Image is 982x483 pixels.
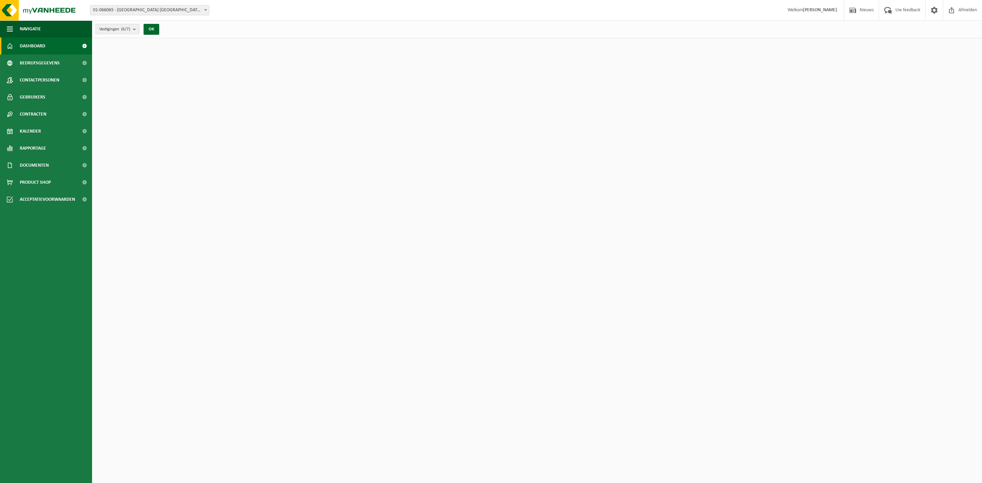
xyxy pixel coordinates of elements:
[121,27,130,31] count: (6/7)
[20,89,45,106] span: Gebruikers
[99,24,130,34] span: Vestigingen
[90,5,209,15] span: 01-066065 - BOMA NV - ANTWERPEN NOORDERLAAN - ANTWERPEN
[20,37,45,55] span: Dashboard
[20,174,51,191] span: Product Shop
[95,24,139,34] button: Vestigingen(6/7)
[803,7,837,13] strong: [PERSON_NAME]
[20,123,41,140] span: Kalender
[20,140,46,157] span: Rapportage
[20,20,41,37] span: Navigatie
[20,191,75,208] span: Acceptatievoorwaarden
[20,157,49,174] span: Documenten
[20,106,46,123] span: Contracten
[144,24,159,35] button: OK
[20,55,60,72] span: Bedrijfsgegevens
[20,72,59,89] span: Contactpersonen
